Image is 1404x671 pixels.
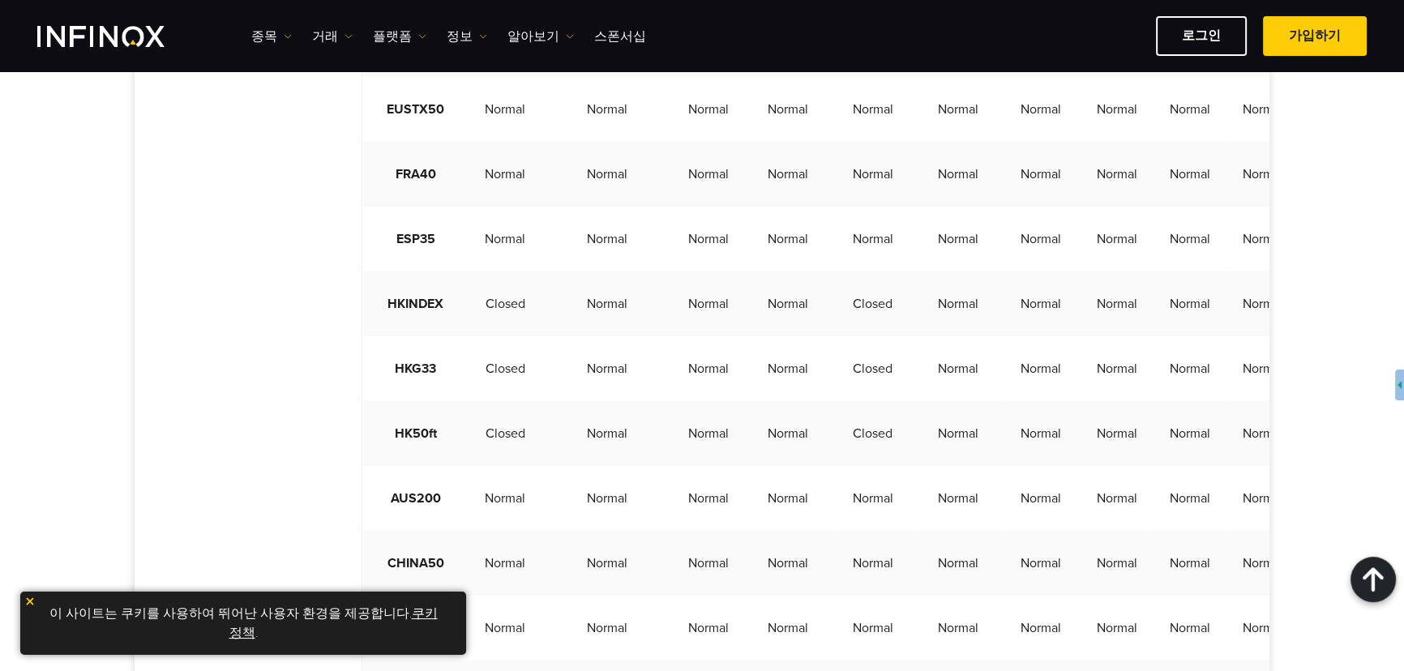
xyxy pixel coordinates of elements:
td: Normal [1000,336,1081,401]
td: Normal [915,142,1000,207]
td: Normal [915,336,1000,401]
td: Normal [672,466,745,531]
td: Normal [672,271,745,336]
td: Closed [830,401,915,466]
td: Normal [915,401,1000,466]
a: 정보 [447,27,487,46]
td: Normal [1226,466,1299,531]
td: Normal [1081,336,1154,401]
td: HKINDEX [362,271,469,336]
td: Normal [672,77,745,142]
td: AUS200 [362,466,469,531]
td: Normal [541,531,672,596]
td: Normal [541,142,672,207]
td: Normal [1081,401,1154,466]
td: Normal [1226,401,1299,466]
td: EUSTX50 [362,77,469,142]
td: Normal [469,142,541,207]
td: Normal [1226,77,1299,142]
img: yellow close icon [24,596,36,607]
td: Normal [1226,531,1299,596]
td: Normal [1000,142,1081,207]
td: Normal [1154,531,1226,596]
td: Normal [1081,142,1154,207]
td: Normal [1000,401,1081,466]
td: Normal [672,142,745,207]
td: CHINA50 [362,531,469,596]
td: Normal [1154,207,1226,271]
td: Normal [1226,596,1299,660]
td: FRA40 [362,142,469,207]
td: Normal [915,531,1000,596]
a: 플랫폼 [373,27,426,46]
td: Normal [830,142,915,207]
td: Normal [745,466,830,531]
a: 가입하기 [1263,16,1367,56]
td: Normal [541,207,672,271]
td: Normal [1000,271,1081,336]
td: Normal [469,531,541,596]
td: Normal [830,207,915,271]
td: Normal [1154,77,1226,142]
td: Normal [745,271,830,336]
td: Normal [1000,77,1081,142]
p: 이 사이트는 쿠키를 사용하여 뛰어난 사용자 환경을 제공합니다. . [28,600,458,647]
td: Normal [1154,401,1226,466]
td: HK50ft [362,401,469,466]
td: Normal [1000,207,1081,271]
td: Normal [541,77,672,142]
td: Normal [672,596,745,660]
td: Normal [1154,596,1226,660]
td: Normal [915,271,1000,336]
td: Normal [1154,336,1226,401]
td: Closed [469,401,541,466]
td: Normal [830,77,915,142]
a: 거래 [312,27,353,46]
td: Normal [541,271,672,336]
td: Normal [1081,207,1154,271]
td: Closed [830,336,915,401]
td: Normal [745,207,830,271]
a: 알아보기 [507,27,574,46]
a: 종목 [251,27,292,46]
td: Normal [1154,142,1226,207]
td: Normal [745,531,830,596]
td: Normal [915,466,1000,531]
td: Normal [1081,531,1154,596]
td: Normal [915,77,1000,142]
td: Normal [915,596,1000,660]
td: Normal [672,336,745,401]
td: Normal [1226,271,1299,336]
td: ESP35 [362,207,469,271]
td: Normal [469,77,541,142]
td: Normal [1226,142,1299,207]
td: Normal [672,207,745,271]
td: Normal [745,596,830,660]
td: Closed [469,336,541,401]
td: Normal [745,142,830,207]
a: 스폰서십 [594,27,646,46]
td: Normal [1000,596,1081,660]
td: Normal [672,401,745,466]
td: Normal [830,531,915,596]
td: Normal [1081,77,1154,142]
td: Normal [672,531,745,596]
td: Normal [541,336,672,401]
td: Normal [745,336,830,401]
td: Normal [915,207,1000,271]
td: Normal [541,596,672,660]
td: HKG33 [362,336,469,401]
td: Closed [469,271,541,336]
td: Normal [1154,466,1226,531]
td: Normal [541,401,672,466]
td: Normal [1081,596,1154,660]
td: Normal [469,596,541,660]
td: Normal [541,466,672,531]
td: Normal [745,401,830,466]
td: Normal [469,207,541,271]
td: Normal [1081,271,1154,336]
a: INFINOX Logo [37,26,203,47]
td: Normal [830,466,915,531]
td: Normal [1154,271,1226,336]
td: Normal [1081,466,1154,531]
